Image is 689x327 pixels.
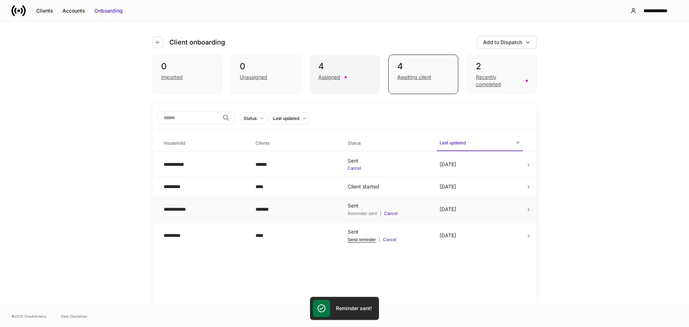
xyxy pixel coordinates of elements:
[467,55,537,94] div: 2Recently completed
[476,61,528,72] div: 2
[336,305,372,312] h5: Reminder sent!
[437,136,523,151] span: Last updated
[477,36,537,49] button: Add to Dispatch
[161,136,247,151] span: Household
[164,140,185,146] h6: Household
[256,140,269,146] h6: Clients
[483,39,522,46] div: Add to Dispatch
[11,313,47,319] span: © 2025 OneAdvisory
[434,223,526,249] td: [DATE]
[36,7,53,14] div: Clients
[169,38,225,47] h4: Client onboarding
[345,136,431,151] span: Status
[476,74,521,88] div: Recently completed
[270,113,310,124] button: Last updated
[434,177,526,196] td: [DATE]
[342,177,434,196] td: Client started
[434,151,526,177] td: [DATE]
[397,74,431,81] div: Awaiting client
[309,55,379,94] div: 4Assigned
[348,237,376,243] button: Send reminder
[388,55,458,94] div: 4Awaiting client
[397,61,449,72] div: 4
[231,55,301,94] div: 0Unassigned
[348,140,361,146] h6: Status
[152,55,222,94] div: 0Imported
[348,228,428,235] div: Sent
[240,113,267,124] button: Status
[348,211,428,216] div: |
[32,5,58,17] button: Clients
[240,61,292,72] div: 0
[348,211,377,216] div: Reminder sent
[244,115,257,122] div: Status
[348,157,428,164] div: Sent
[94,7,123,14] div: Onboarding
[318,74,340,81] div: Assigned
[61,313,88,319] a: Data Disclaimer
[58,5,90,17] button: Accounts
[273,115,299,122] div: Last updated
[240,74,267,81] div: Unassigned
[384,211,398,216] button: Cancel
[440,139,466,146] h6: Last updated
[383,237,396,243] button: Cancel
[318,61,370,72] div: 4
[161,74,183,81] div: Imported
[348,202,428,209] div: Sent
[90,5,127,17] button: Onboarding
[434,196,526,223] td: [DATE]
[348,166,361,171] button: Cancel
[253,136,339,151] span: Clients
[62,7,85,14] div: Accounts
[161,61,213,72] div: 0
[348,237,428,243] div: |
